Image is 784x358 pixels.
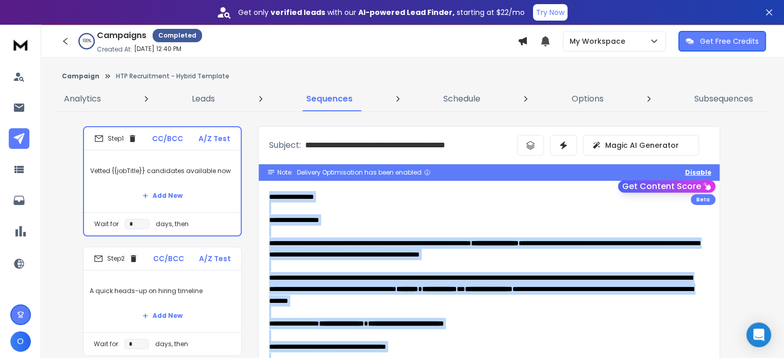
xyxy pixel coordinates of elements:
li: Step2CC/BCCA/Z TestA quick heads-up on hiring timelineAdd NewWait fordays, then [83,247,242,356]
a: Analytics [58,87,107,111]
a: Leads [186,87,221,111]
p: Wait for [94,340,118,348]
p: My Workspace [570,36,629,46]
p: A/Z Test [198,133,230,144]
p: 100 % [82,38,91,44]
p: Subject: [269,139,301,151]
p: Leads [192,93,215,105]
button: Campaign [62,72,99,80]
strong: AI-powered Lead Finder, [358,7,455,18]
p: Options [572,93,604,105]
p: Vetted {{jobTitle}} candidates available now [90,157,235,185]
button: O [10,331,31,352]
a: Schedule [437,87,487,111]
h1: Campaigns [97,29,146,42]
p: Get only with our starting at $22/mo [238,7,525,18]
div: Completed [153,29,202,42]
button: Try Now [533,4,568,21]
p: A/Z Test [199,253,231,264]
button: Get Free Credits [678,31,766,52]
div: Open Intercom Messenger [746,322,771,347]
div: Delivery Optimisation has been enabled [297,168,431,177]
p: CC/BCC [152,133,183,144]
button: Add New [134,185,191,206]
p: HTP Recruitment - Hybrid Template [116,72,229,80]
p: days, then [155,340,188,348]
button: Disable [685,168,711,177]
img: logo [10,35,31,54]
li: Step1CC/BCCA/Z TestVetted {{jobTitle}} candidates available nowAdd NewWait fordays, then [83,126,242,236]
button: Magic AI Generator [583,135,699,156]
p: Wait for [94,220,119,228]
p: Magic AI Generator [605,140,679,150]
div: Beta [691,194,715,205]
span: Note: [277,168,293,177]
p: Subsequences [694,93,753,105]
p: Get Free Credits [700,36,759,46]
a: Options [565,87,610,111]
p: [DATE] 12:40 PM [134,45,181,53]
div: Step 2 [94,254,138,263]
div: Step 1 [94,134,137,143]
a: Subsequences [688,87,759,111]
p: Created At: [97,45,132,54]
a: Sequences [300,87,359,111]
p: CC/BCC [153,253,184,264]
p: days, then [156,220,189,228]
button: Add New [134,305,191,326]
p: Schedule [443,93,480,105]
p: A quick heads-up on hiring timeline [90,277,235,305]
p: Try Now [536,7,564,18]
button: Get Content Score [618,180,715,193]
p: Analytics [64,93,101,105]
strong: verified leads [271,7,325,18]
p: Sequences [306,93,353,105]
